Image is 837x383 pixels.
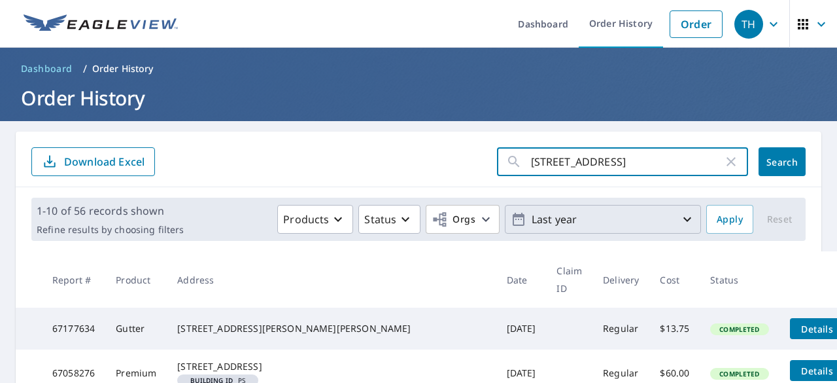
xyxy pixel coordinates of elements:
img: EV Logo [24,14,178,34]
p: Last year [526,208,679,231]
h1: Order History [16,84,821,111]
button: Status [358,205,420,234]
th: Claim ID [546,251,592,308]
td: 67177634 [42,308,105,350]
span: Orgs [432,211,475,228]
td: Gutter [105,308,167,350]
nav: breadcrumb [16,58,821,79]
button: Search [759,147,806,176]
button: Products [277,205,353,234]
li: / [83,61,87,77]
button: Orgs [426,205,500,234]
span: Completed [711,369,767,378]
th: Date [496,251,547,308]
td: Regular [592,308,649,350]
td: $13.75 [649,308,700,350]
th: Product [105,251,167,308]
button: Last year [505,205,701,234]
p: Products [283,211,329,227]
th: Report # [42,251,105,308]
p: Refine results by choosing filters [37,224,184,236]
p: Download Excel [64,155,145,169]
div: [STREET_ADDRESS] [177,360,485,373]
div: [STREET_ADDRESS][PERSON_NAME][PERSON_NAME] [177,322,485,335]
button: Apply [706,205,753,234]
th: Delivery [592,251,649,308]
input: Address, Report #, Claim ID, etc. [531,143,723,180]
span: Completed [711,325,767,334]
a: Dashboard [16,58,78,79]
td: [DATE] [496,308,547,350]
p: Status [364,211,396,227]
th: Status [700,251,779,308]
a: Order [670,10,723,38]
span: Details [798,365,837,377]
p: 1-10 of 56 records shown [37,203,184,219]
th: Cost [649,251,700,308]
span: Search [769,156,795,168]
span: Apply [717,211,743,228]
span: Dashboard [21,62,73,75]
p: Order History [92,62,154,75]
div: TH [734,10,763,39]
button: Download Excel [31,147,155,176]
th: Address [167,251,496,308]
span: Details [798,323,837,335]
